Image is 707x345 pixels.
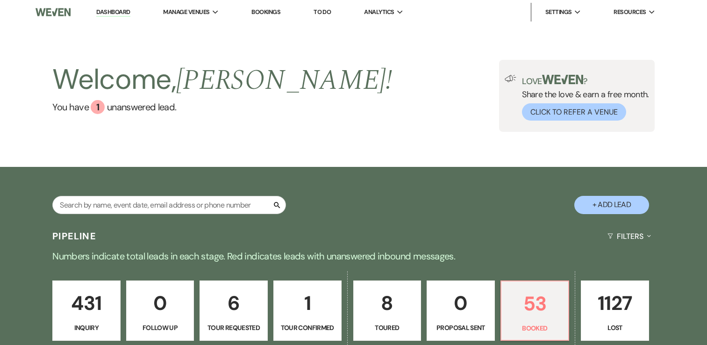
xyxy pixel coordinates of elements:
[314,8,331,16] a: To Do
[206,287,262,319] p: 6
[587,287,643,319] p: 1127
[353,280,421,341] a: 8Toured
[91,100,105,114] div: 1
[279,323,336,333] p: Tour Confirmed
[500,280,570,341] a: 53Booked
[614,7,646,17] span: Resources
[52,60,392,100] h2: Welcome,
[58,287,114,319] p: 431
[52,196,286,214] input: Search by name, event date, email address or phone number
[522,103,626,121] button: Click to Refer a Venue
[58,323,114,333] p: Inquiry
[52,230,96,243] h3: Pipeline
[604,224,655,249] button: Filters
[581,280,649,341] a: 1127Lost
[96,8,130,17] a: Dashboard
[52,100,392,114] a: You have 1 unanswered lead.
[251,8,280,16] a: Bookings
[507,323,563,333] p: Booked
[126,280,194,341] a: 0Follow Up
[273,280,342,341] a: 1Tour Confirmed
[52,280,121,341] a: 431Inquiry
[433,323,489,333] p: Proposal Sent
[132,287,188,319] p: 0
[17,249,690,264] p: Numbers indicate total leads in each stage. Red indicates leads with unanswered inbound messages.
[206,323,262,333] p: Tour Requested
[545,7,572,17] span: Settings
[176,59,392,102] span: [PERSON_NAME] !
[433,287,489,319] p: 0
[364,7,394,17] span: Analytics
[505,75,516,82] img: loud-speaker-illustration.svg
[574,196,649,214] button: + Add Lead
[507,288,563,319] p: 53
[427,280,495,341] a: 0Proposal Sent
[587,323,643,333] p: Lost
[359,323,415,333] p: Toured
[163,7,209,17] span: Manage Venues
[516,75,649,121] div: Share the love & earn a free month.
[200,280,268,341] a: 6Tour Requested
[132,323,188,333] p: Follow Up
[522,75,649,86] p: Love ?
[279,287,336,319] p: 1
[542,75,584,84] img: weven-logo-green.svg
[36,2,71,22] img: Weven Logo
[359,287,415,319] p: 8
